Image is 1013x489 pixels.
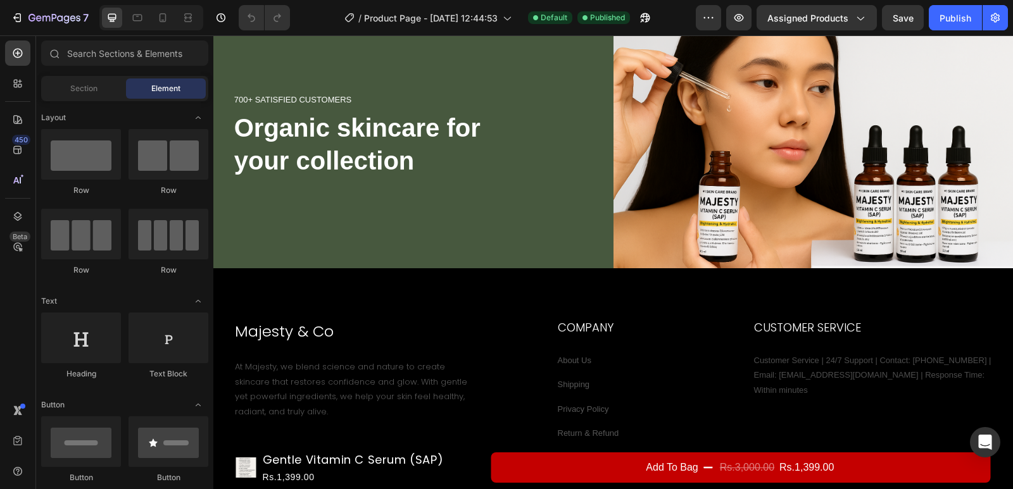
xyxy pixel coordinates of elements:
div: Rs.1,399.00 [565,422,622,443]
h2: 700+ SATISFIED CUSTOMERS [20,57,381,72]
div: Row [41,185,121,196]
button: 7 [5,5,94,30]
p: 7 [83,10,89,25]
iframe: Design area [213,35,1013,489]
button: Assigned Products [757,5,877,30]
div: Add to Bag [432,423,484,442]
div: Row [129,185,208,196]
span: / [358,11,362,25]
span: Element [151,83,180,94]
div: Button [41,472,121,483]
span: Toggle open [188,395,208,415]
a: shipping [344,344,377,354]
button: Publish [929,5,982,30]
p: Customer Service | 24/7 Support | Contact: [PHONE_NUMBER] | Email: [EMAIL_ADDRESS][DOMAIN_NAME] |... [541,318,779,362]
span: Default [541,12,567,23]
span: Published [590,12,625,23]
h2: Majesty & Co [20,283,261,309]
a: privacy policy [344,369,396,378]
h2: COMPANY [343,283,520,300]
div: Heading [41,368,121,380]
button: Add to Bag [277,417,777,448]
div: Text Block [129,368,208,380]
span: Layout [41,112,66,123]
p: At Majesty, we blend science and nature to create skincare that restores confidence and glow. Wit... [22,324,260,383]
button: Save [882,5,924,30]
span: Toggle open [188,291,208,311]
div: Row [41,264,121,276]
div: Open Intercom Messenger [970,427,1000,457]
span: Section [70,83,98,94]
div: 450 [12,135,30,145]
div: Button [129,472,208,483]
p: return & refund [344,390,519,405]
h2: CUSTOMER SERVICE [539,283,780,300]
div: Beta [9,232,30,242]
div: Rs.3,000.00 [505,422,562,443]
span: Product Page - [DATE] 12:44:53 [364,11,498,25]
span: Save [893,13,914,23]
span: Text [41,295,57,307]
span: Assigned Products [767,11,848,25]
div: Publish [940,11,971,25]
p: Organic skincare for your collection [21,76,379,142]
input: Search Sections & Elements [41,40,208,66]
span: Button [41,399,65,411]
div: Undo/Redo [239,5,290,30]
span: Toggle open [188,108,208,128]
p: About Us [344,318,519,332]
div: Row [129,264,208,276]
